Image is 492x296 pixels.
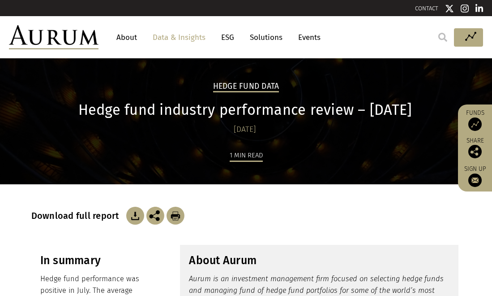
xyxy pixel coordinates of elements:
img: Aurum [9,25,98,49]
img: Twitter icon [445,4,454,13]
img: Share this post [468,145,482,158]
a: Events [294,29,321,46]
img: search.svg [438,33,447,42]
h3: Download full report [31,210,124,221]
a: Data & Insights [148,29,210,46]
h3: In summary [40,254,152,267]
img: Access Funds [468,118,482,131]
div: [DATE] [31,123,459,136]
img: Download Article [167,207,184,225]
a: Solutions [245,29,287,46]
img: Linkedin icon [475,4,483,13]
img: Instagram icon [461,4,469,13]
a: CONTACT [415,5,438,12]
a: Sign up [462,165,488,187]
img: Share this post [146,207,164,225]
a: About [112,29,141,46]
h3: About Aurum [189,254,449,267]
h1: Hedge fund industry performance review – [DATE] [31,101,459,119]
div: Share [462,138,488,158]
h2: Hedge Fund Data [213,82,279,92]
a: ESG [217,29,239,46]
img: Sign up to our newsletter [468,174,482,187]
a: Funds [462,109,488,131]
div: 1 min read [230,150,263,162]
img: Download Article [126,207,144,225]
